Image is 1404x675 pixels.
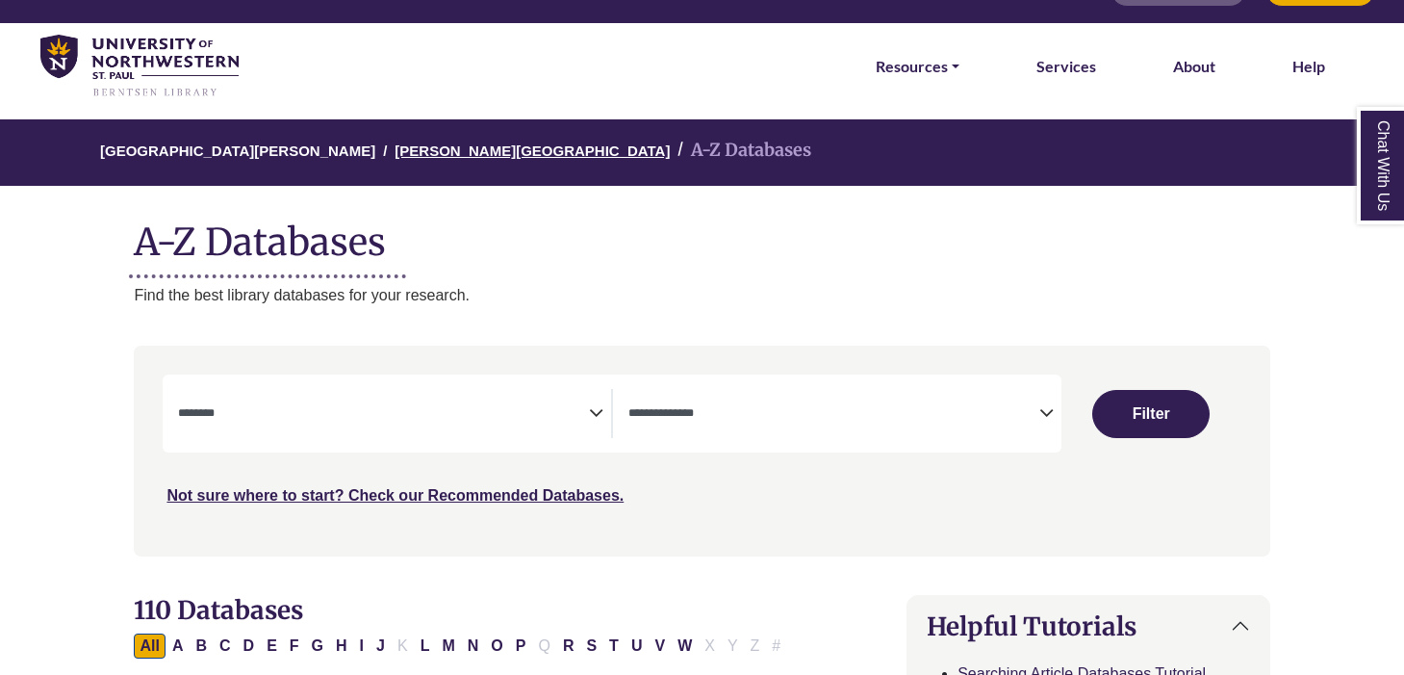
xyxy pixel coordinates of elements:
button: Filter Results O [485,634,508,659]
a: [PERSON_NAME][GEOGRAPHIC_DATA] [395,140,670,159]
a: About [1173,54,1215,79]
p: Find the best library databases for your research. [134,283,1269,308]
button: Filter Results N [462,634,485,659]
nav: breadcrumb [134,119,1269,186]
div: Alpha-list to filter by first letter of database name [134,636,788,653]
button: Filter Results C [214,634,237,659]
button: Filter Results W [672,634,698,659]
button: Filter Results M [436,634,460,659]
button: Submit for Search Results [1092,390,1210,438]
button: Filter Results B [190,634,213,659]
a: Not sure where to start? Check our Recommended Databases. [166,487,624,504]
button: Filter Results V [649,634,671,659]
button: Filter Results S [580,634,602,659]
img: library_home [40,35,239,97]
a: Help [1292,54,1325,79]
button: Filter Results D [238,634,261,659]
button: All [134,634,165,659]
a: Resources [876,54,959,79]
button: Filter Results A [166,634,190,659]
button: Filter Results E [261,634,283,659]
button: Filter Results H [330,634,353,659]
nav: Search filters [134,346,1269,556]
button: Filter Results L [415,634,436,659]
textarea: Search [178,407,589,423]
button: Filter Results I [354,634,370,659]
button: Filter Results P [510,634,532,659]
button: Filter Results J [370,634,391,659]
button: Filter Results R [557,634,580,659]
button: Filter Results U [625,634,649,659]
textarea: Search [628,407,1039,423]
button: Filter Results F [284,634,305,659]
button: Filter Results G [306,634,329,659]
li: A-Z Databases [670,137,811,165]
button: Filter Results T [603,634,625,659]
button: Helpful Tutorials [907,596,1268,657]
a: Services [1036,54,1096,79]
span: 110 Databases [134,594,303,626]
h1: A-Z Databases [134,205,1269,264]
a: [GEOGRAPHIC_DATA][PERSON_NAME] [100,140,375,159]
